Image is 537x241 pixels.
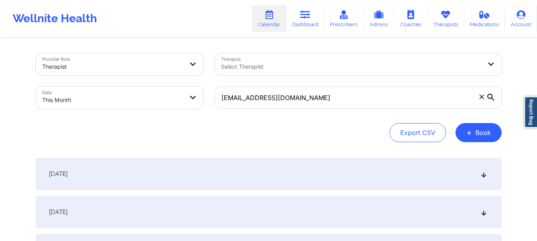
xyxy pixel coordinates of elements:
[49,170,68,178] span: [DATE]
[464,6,505,32] a: Medications
[524,96,537,128] a: Report Bug
[49,208,68,216] span: [DATE]
[390,123,446,142] button: Export CSV
[42,58,184,75] div: Therapist
[252,6,286,32] a: Calendar
[427,6,464,32] a: Therapists
[42,91,184,109] div: This Month
[466,130,472,135] span: +
[505,6,537,32] a: Account
[363,6,394,32] a: Admins
[394,6,427,32] a: Coaches
[286,6,324,32] a: Dashboard
[324,6,364,32] a: Prescribers
[456,123,502,142] button: +Book
[215,87,502,109] input: Search by patient email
